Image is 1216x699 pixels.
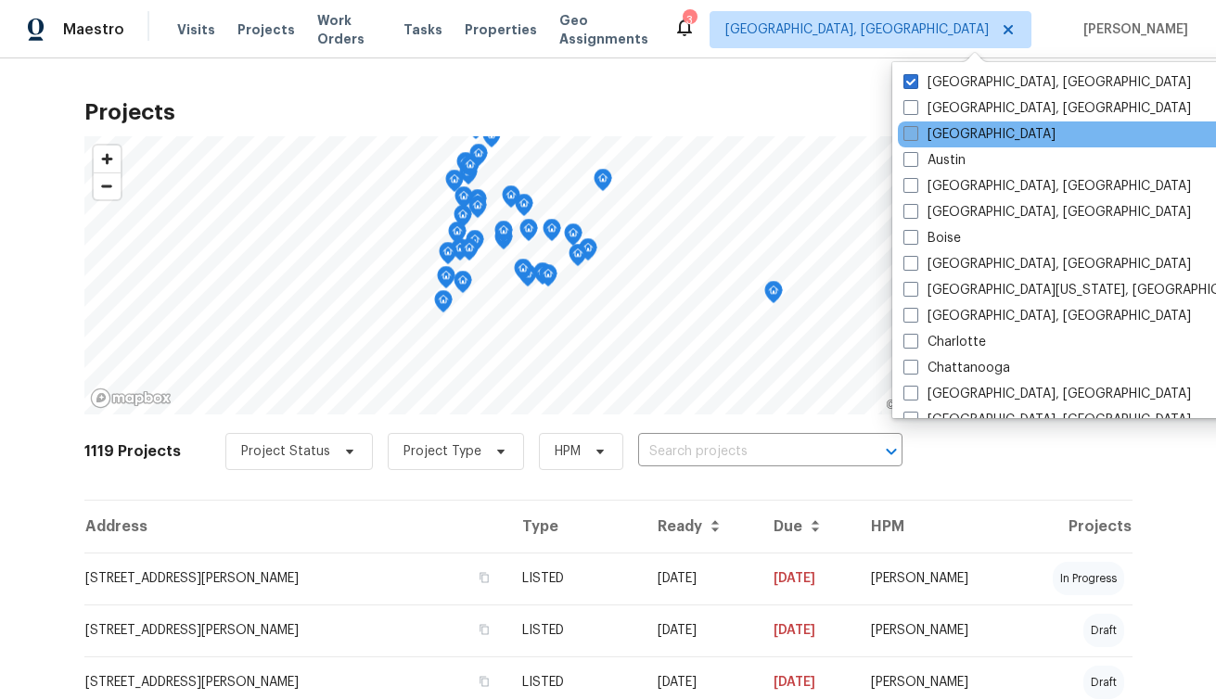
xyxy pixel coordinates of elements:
[84,604,507,656] td: [STREET_ADDRESS][PERSON_NAME]
[465,20,537,39] span: Properties
[725,20,989,39] span: [GEOGRAPHIC_DATA], [GEOGRAPHIC_DATA]
[759,553,856,604] td: [DATE]
[454,186,473,215] div: Map marker
[856,501,1013,553] th: HPM
[454,271,472,299] div: Map marker
[1076,20,1188,39] span: [PERSON_NAME]
[94,173,121,199] span: Zoom out
[594,169,612,197] div: Map marker
[903,203,1191,222] label: [GEOGRAPHIC_DATA], [GEOGRAPHIC_DATA]
[502,185,520,214] div: Map marker
[466,230,484,259] div: Map marker
[476,673,493,690] button: Copy Address
[437,266,455,295] div: Map marker
[1083,614,1124,647] div: draft
[476,569,493,586] button: Copy Address
[507,553,643,604] td: LISTED
[856,553,1013,604] td: [PERSON_NAME]
[878,438,904,464] button: Open
[903,151,966,170] label: Austin
[468,189,487,218] div: Map marker
[579,238,597,267] div: Map marker
[1053,562,1124,595] div: in progress
[903,255,1191,273] label: [GEOGRAPHIC_DATA], [GEOGRAPHIC_DATA]
[84,136,1133,414] canvas: Map
[903,333,986,351] label: Charlotte
[643,501,760,553] th: Ready
[643,604,760,656] td: [DATE]
[241,442,330,461] span: Project Status
[759,604,856,656] td: [DATE]
[94,146,121,172] button: Zoom in
[903,177,1191,196] label: [GEOGRAPHIC_DATA], [GEOGRAPHIC_DATA]
[448,222,467,250] div: Map marker
[559,11,651,48] span: Geo Assignments
[683,11,696,30] div: 3
[403,23,442,36] span: Tasks
[903,359,1010,377] label: Chattanooga
[903,125,1056,144] label: [GEOGRAPHIC_DATA]
[764,281,783,310] div: Map marker
[177,20,215,39] span: Visits
[539,264,557,293] div: Map marker
[84,442,181,461] h2: 1119 Projects
[482,125,501,154] div: Map marker
[403,442,481,461] span: Project Type
[759,501,856,553] th: Due
[63,20,124,39] span: Maestro
[476,621,493,638] button: Copy Address
[461,155,480,184] div: Map marker
[460,238,479,267] div: Map marker
[439,242,457,271] div: Map marker
[456,152,475,181] div: Map marker
[533,262,552,291] div: Map marker
[856,604,1013,656] td: [PERSON_NAME]
[94,172,121,199] button: Zoom out
[237,20,295,39] span: Projects
[1083,666,1124,699] div: draft
[638,438,851,466] input: Search projects
[518,264,537,293] div: Map marker
[507,604,643,656] td: LISTED
[564,223,582,252] div: Map marker
[519,219,538,248] div: Map marker
[90,388,172,409] a: Mapbox homepage
[84,501,507,553] th: Address
[494,221,513,249] div: Map marker
[1013,501,1132,553] th: Projects
[903,307,1191,325] label: [GEOGRAPHIC_DATA], [GEOGRAPHIC_DATA]
[903,229,961,248] label: Boise
[454,205,472,234] div: Map marker
[514,259,532,287] div: Map marker
[543,219,561,248] div: Map marker
[643,553,760,604] td: [DATE]
[84,553,507,604] td: [STREET_ADDRESS][PERSON_NAME]
[903,411,1191,429] label: [GEOGRAPHIC_DATA], [GEOGRAPHIC_DATA]
[903,73,1191,92] label: [GEOGRAPHIC_DATA], [GEOGRAPHIC_DATA]
[903,385,1191,403] label: [GEOGRAPHIC_DATA], [GEOGRAPHIC_DATA]
[903,99,1191,118] label: [GEOGRAPHIC_DATA], [GEOGRAPHIC_DATA]
[469,144,488,172] div: Map marker
[445,170,464,198] div: Map marker
[317,11,381,48] span: Work Orders
[555,442,581,461] span: HPM
[569,244,587,273] div: Map marker
[434,290,453,319] div: Map marker
[887,399,938,412] a: Mapbox
[515,194,533,222] div: Map marker
[507,501,643,553] th: Type
[468,196,487,224] div: Map marker
[84,103,1133,121] h2: Projects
